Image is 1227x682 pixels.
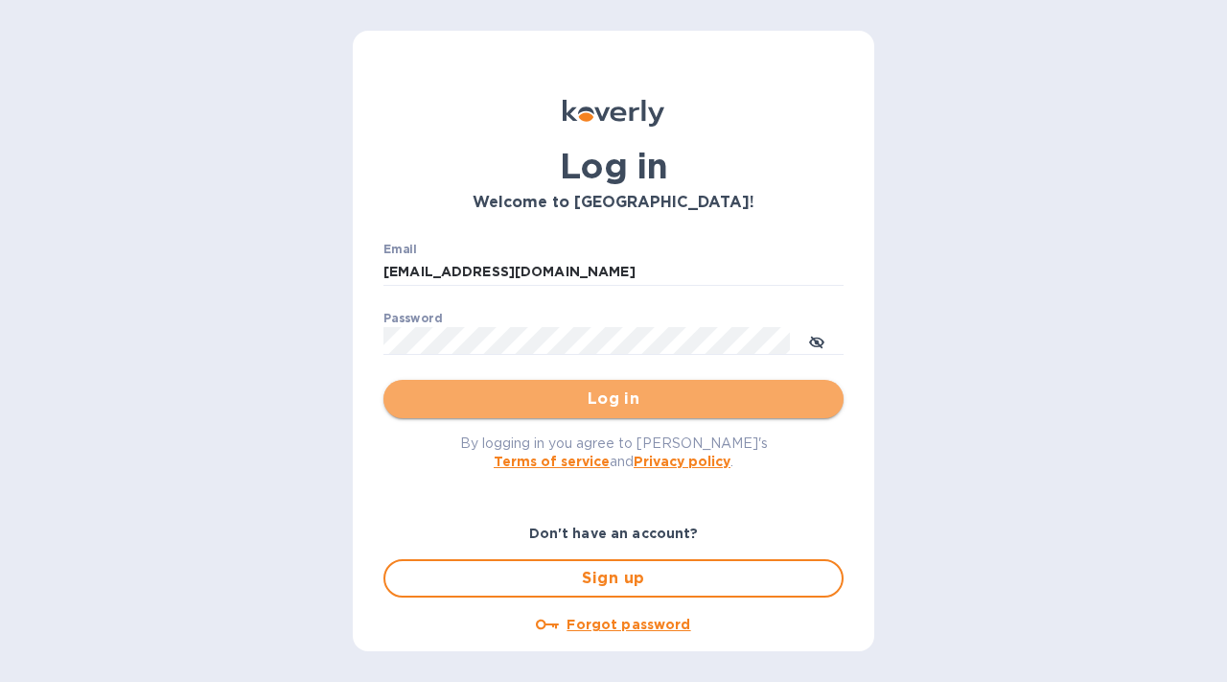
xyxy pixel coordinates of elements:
[634,454,730,469] a: Privacy policy
[399,388,828,411] span: Log in
[383,194,844,212] h3: Welcome to [GEOGRAPHIC_DATA]!
[529,526,699,541] b: Don't have an account?
[383,258,844,287] input: Enter email address
[383,244,417,255] label: Email
[401,567,826,590] span: Sign up
[383,146,844,186] h1: Log in
[798,321,836,360] button: toggle password visibility
[383,380,844,418] button: Log in
[383,559,844,598] button: Sign up
[460,435,768,469] span: By logging in you agree to [PERSON_NAME]'s and .
[383,313,442,324] label: Password
[567,617,690,632] u: Forgot password
[494,454,610,469] a: Terms of service
[563,100,664,127] img: Koverly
